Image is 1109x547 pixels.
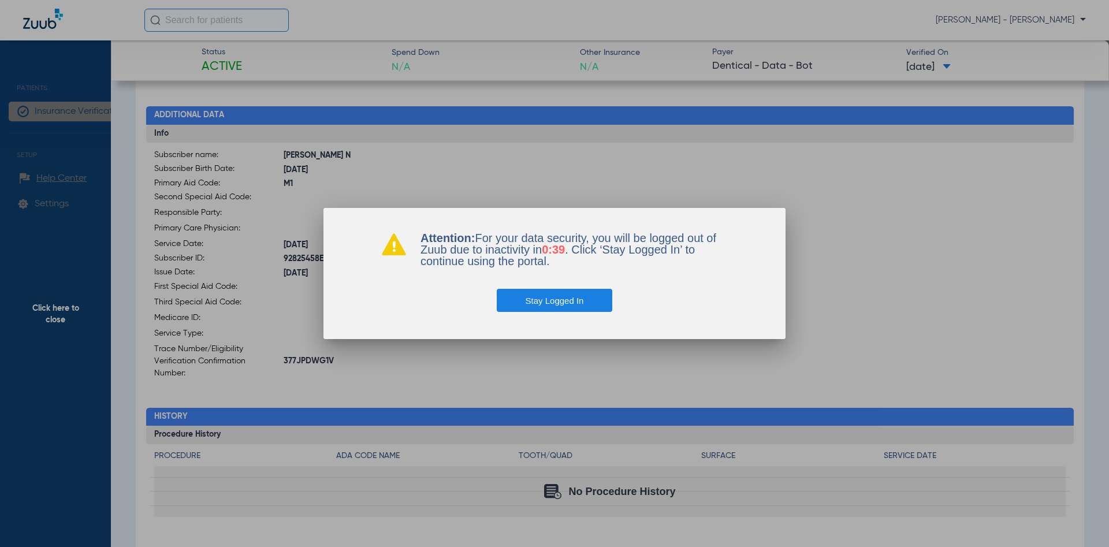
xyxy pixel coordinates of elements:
[381,232,407,255] img: warning
[420,232,475,244] b: Attention:
[1051,492,1109,547] iframe: Chat Widget
[497,289,613,312] button: Stay Logged In
[420,232,728,267] p: For your data security, you will be logged out of Zuub due to inactivity in . Click ‘Stay Logged ...
[542,243,565,256] span: 0:39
